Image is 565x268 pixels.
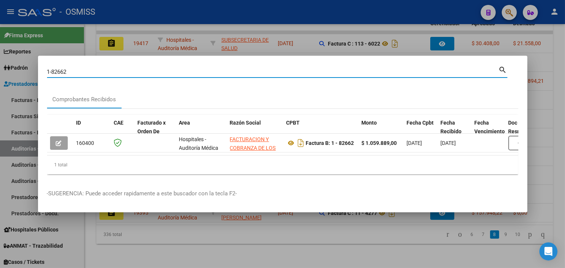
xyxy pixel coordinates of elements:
[499,65,507,74] mat-icon: search
[362,120,377,126] span: Monto
[73,115,111,148] datatable-header-cell: ID
[296,137,306,149] i: Descargar documento
[283,115,359,148] datatable-header-cell: CPBT
[230,120,261,126] span: Razón Social
[441,120,462,134] span: Fecha Recibido
[47,155,518,174] div: 1 total
[362,140,397,146] strong: $ 1.059.889,00
[179,136,219,151] span: Hospitales - Auditoría Médica
[111,115,135,148] datatable-header-cell: CAE
[475,120,505,134] span: Fecha Vencimiento
[114,120,124,126] span: CAE
[76,120,81,126] span: ID
[179,120,190,126] span: Area
[472,115,506,148] datatable-header-cell: Fecha Vencimiento
[227,115,283,148] datatable-header-cell: Razón Social
[404,115,438,148] datatable-header-cell: Fecha Cpbt
[306,140,354,146] strong: Factura B: 1 - 82662
[539,242,557,260] div: Open Intercom Messenger
[47,189,518,198] p: -SUGERENCIA: Puede acceder rapidamente a este buscador con la tecla F2-
[76,139,108,148] div: 160400
[359,115,404,148] datatable-header-cell: Monto
[176,115,227,148] datatable-header-cell: Area
[230,135,280,151] div: 30715497456
[509,120,542,134] span: Doc Respaldatoria
[286,120,300,126] span: CPBT
[441,140,456,146] span: [DATE]
[53,95,116,104] div: Comprobantes Recibidos
[135,115,176,148] datatable-header-cell: Facturado x Orden De
[407,140,422,146] span: [DATE]
[506,115,551,148] datatable-header-cell: Doc Respaldatoria
[138,120,166,134] span: Facturado x Orden De
[230,136,276,168] span: FACTURACION Y COBRANZA DE LOS EFECTORES PUBLICOS S.E.
[407,120,434,126] span: Fecha Cpbt
[438,115,472,148] datatable-header-cell: Fecha Recibido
